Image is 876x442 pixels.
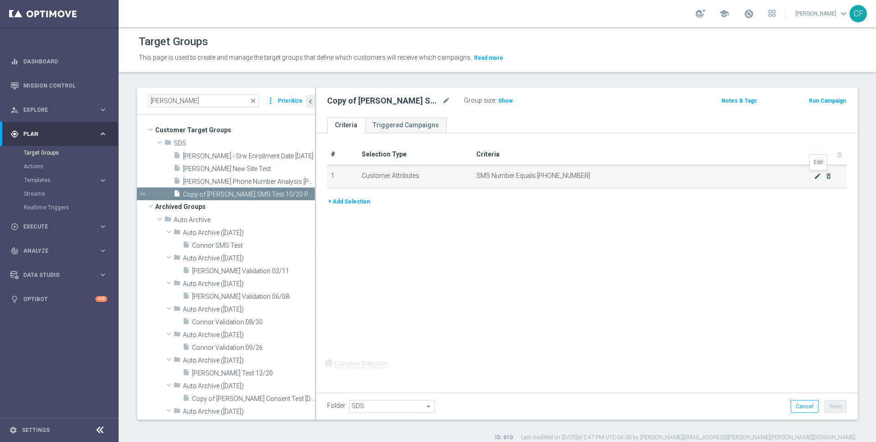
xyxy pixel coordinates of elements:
button: Run Campaign [808,96,847,106]
span: Execute [23,224,99,229]
i: insert_drive_file [182,394,190,405]
a: Dashboard [23,49,107,73]
button: + Add Selection [327,197,371,207]
label: ID: 610 [495,434,513,442]
div: Analyze [10,247,99,255]
label: Group size [464,97,495,104]
i: insert_drive_file [173,151,181,162]
button: Mission Control [10,82,108,89]
div: Templates [24,177,99,183]
i: more_vert [266,94,275,107]
span: Plan [23,131,99,137]
span: Copy of Connor Consent Test 05/15/2024 [192,395,315,403]
i: keyboard_arrow_right [99,270,107,279]
span: Auto Archive (2024-03-20) [183,357,315,364]
span: Connor SMS Test [192,242,315,250]
div: Realtime Triggers [24,201,118,214]
span: Copy of Connor SMS Test 10/20 PROD CHANNEL [183,191,315,198]
span: Connor Debug - Srw Enrollment Date 2021-12-15 [183,152,315,160]
span: Auto Archive [174,216,315,224]
span: SMS Number Equals [PHONE_NUMBER] [476,172,814,180]
i: mode_edit [442,95,450,106]
span: Auto Archive (2022-10-27) [183,331,315,339]
i: insert_drive_file [182,292,190,302]
label: : [495,97,496,104]
button: lightbulb Optibot +10 [10,296,108,303]
div: Target Groups [24,146,118,160]
label: Last modified on [DATE] at 2:47 PM UTC-04:00 by [PERSON_NAME][EMAIL_ADDRESS][PERSON_NAME][PERSON_... [521,434,855,442]
i: keyboard_arrow_right [99,246,107,255]
input: Quick find group or folder [148,94,259,107]
i: folder [173,279,181,290]
a: Target Groups [24,149,95,156]
a: Streams [24,190,95,198]
i: folder [173,330,181,341]
span: Templates [24,177,89,183]
i: folder [173,228,181,239]
div: Streams [24,187,118,201]
i: keyboard_arrow_right [99,176,107,185]
button: person_search Explore keyboard_arrow_right [10,106,108,114]
button: equalizer Dashboard [10,58,108,65]
div: Plan [10,130,99,138]
button: play_circle_outline Execute keyboard_arrow_right [10,223,108,230]
span: Auto Archive (2022-01-19) [183,229,315,237]
span: Connor Validation 06/08 [192,293,315,301]
button: Cancel [791,400,819,413]
button: Save [824,400,847,413]
i: keyboard_arrow_right [99,105,107,114]
span: Analyze [23,248,99,254]
span: Auto Archive (2024-10-23) [183,408,315,416]
a: Mission Control [23,73,107,98]
div: Optibot [10,287,107,311]
span: Auto Archive (2022-09-30) [183,306,315,313]
i: keyboard_arrow_right [99,222,107,231]
span: Auto Archive (2022-09-07) [183,280,315,288]
span: school [719,9,729,19]
i: play_circle_outline [10,223,19,231]
button: Data Studio keyboard_arrow_right [10,271,108,279]
span: keyboard_arrow_down [839,9,849,19]
button: Read more [473,53,504,63]
i: folder [173,407,181,417]
td: 1 [327,165,358,188]
i: insert_drive_file [173,190,181,200]
span: Explore [23,107,99,113]
a: Triggered Campaigns [365,117,447,133]
a: Actions [24,163,95,170]
a: Criteria [327,117,365,133]
i: insert_drive_file [173,177,181,187]
span: Data Studio [23,272,99,278]
button: Templates keyboard_arrow_right [24,177,108,184]
button: chevron_left [306,95,315,108]
label: Complex Selection [334,359,388,368]
i: folder [164,215,172,226]
i: mode_edit [814,172,821,180]
h1: Target Groups [139,35,208,48]
i: person_search [10,106,19,114]
i: insert_drive_file [182,266,190,277]
button: Prioritize [276,95,304,107]
i: keyboard_arrow_right [99,130,107,138]
span: Connor New Site Test [183,165,315,173]
div: Explore [10,106,99,114]
div: track_changes Analyze keyboard_arrow_right [10,247,108,255]
a: Realtime Triggers [24,204,95,211]
i: track_changes [10,247,19,255]
i: insert_drive_file [182,369,190,379]
span: Connor Validation 08/30 [192,318,315,326]
i: folder [173,254,181,264]
i: settings [9,426,17,434]
i: chevron_left [306,97,315,106]
th: # [327,144,358,165]
div: Actions [24,160,118,173]
span: Connor Validation 02/11 [192,267,315,275]
i: insert_drive_file [173,164,181,175]
span: Show [498,98,513,104]
i: insert_drive_file [182,343,190,354]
